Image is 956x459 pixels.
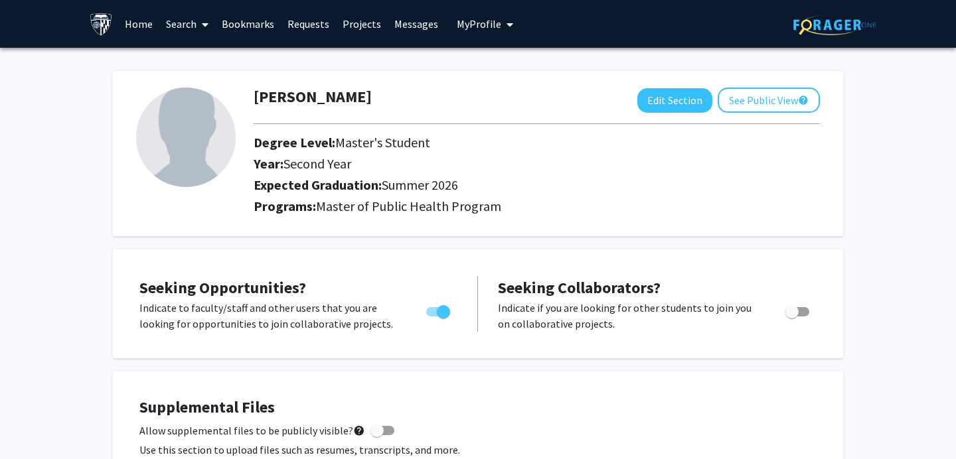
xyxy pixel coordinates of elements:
[382,176,458,193] span: Summer 2026
[136,88,236,187] img: Profile Picture
[254,156,772,172] h2: Year:
[254,198,820,214] h2: Programs:
[780,300,817,320] div: Toggle
[335,134,430,151] span: Master's Student
[637,88,712,113] button: Edit Section
[139,442,817,458] p: Use this section to upload files such as resumes, transcripts, and more.
[388,1,445,47] a: Messages
[498,300,760,332] p: Indicate if you are looking for other students to join you on collaborative projects.
[281,1,336,47] a: Requests
[90,13,113,36] img: Johns Hopkins University Logo
[139,300,401,332] p: Indicate to faculty/staff and other users that you are looking for opportunities to join collabor...
[316,198,501,214] span: Master of Public Health Program
[283,155,351,172] span: Second Year
[457,17,501,31] span: My Profile
[498,277,661,298] span: Seeking Collaborators?
[336,1,388,47] a: Projects
[139,423,365,438] span: Allow supplemental files to be publicly visible?
[215,1,281,47] a: Bookmarks
[421,300,457,320] div: Toggle
[254,88,372,107] h1: [PERSON_NAME]
[353,423,365,438] mat-icon: help
[254,177,772,193] h2: Expected Graduation:
[254,135,772,151] h2: Degree Level:
[10,399,56,449] iframe: Chat
[798,92,809,108] mat-icon: help
[118,1,159,47] a: Home
[718,88,820,113] button: See Public View
[139,277,306,298] span: Seeking Opportunities?
[793,15,876,35] img: ForagerOne Logo
[159,1,215,47] a: Search
[139,398,817,417] h4: Supplemental Files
